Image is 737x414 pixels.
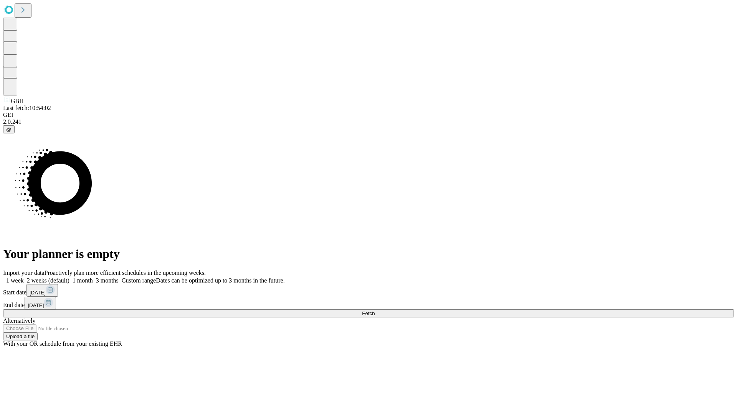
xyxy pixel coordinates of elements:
[362,310,375,316] span: Fetch
[27,277,69,284] span: 2 weeks (default)
[3,340,122,347] span: With your OR schedule from your existing EHR
[3,284,734,297] div: Start date
[3,105,51,111] span: Last fetch: 10:54:02
[28,302,44,308] span: [DATE]
[6,277,24,284] span: 1 week
[73,277,93,284] span: 1 month
[3,332,38,340] button: Upload a file
[156,277,284,284] span: Dates can be optimized up to 3 months in the future.
[3,125,15,133] button: @
[3,269,45,276] span: Import your data
[45,269,206,276] span: Proactively plan more efficient schedules in the upcoming weeks.
[96,277,119,284] span: 3 months
[25,297,56,309] button: [DATE]
[3,118,734,125] div: 2.0.241
[3,112,734,118] div: GEI
[3,247,734,261] h1: Your planner is empty
[3,309,734,317] button: Fetch
[26,284,58,297] button: [DATE]
[3,317,35,324] span: Alternatively
[3,297,734,309] div: End date
[122,277,156,284] span: Custom range
[11,98,24,104] span: GBH
[30,290,46,296] span: [DATE]
[6,127,12,132] span: @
